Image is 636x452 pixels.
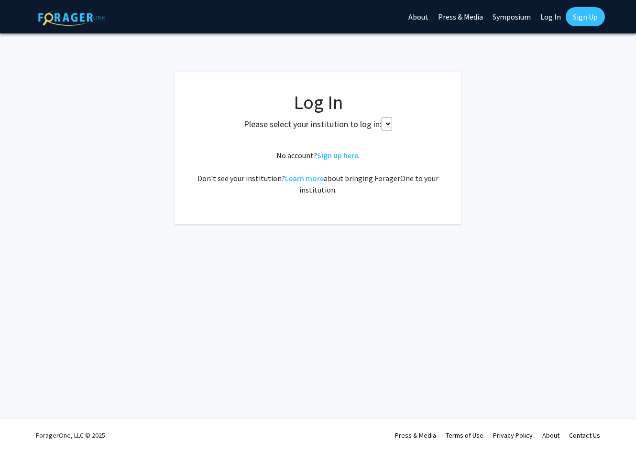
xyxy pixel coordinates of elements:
a: Contact Us [569,431,600,440]
a: About [542,431,559,440]
a: Sign Up [566,7,605,26]
img: ForagerOne Logo [38,9,105,26]
div: No account? . Don't see your institution? about bringing ForagerOne to your institution. [194,150,442,195]
a: Learn more about bringing ForagerOne to your institution [285,173,324,183]
div: ForagerOne, LLC © 2025 [36,419,105,452]
a: Terms of Use [446,431,483,440]
a: Press & Media [395,431,436,440]
label: Please select your institution to log in: [244,118,382,130]
a: Privacy Policy [493,431,533,440]
a: Sign up here [317,151,358,160]
h1: Log In [194,91,442,114]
